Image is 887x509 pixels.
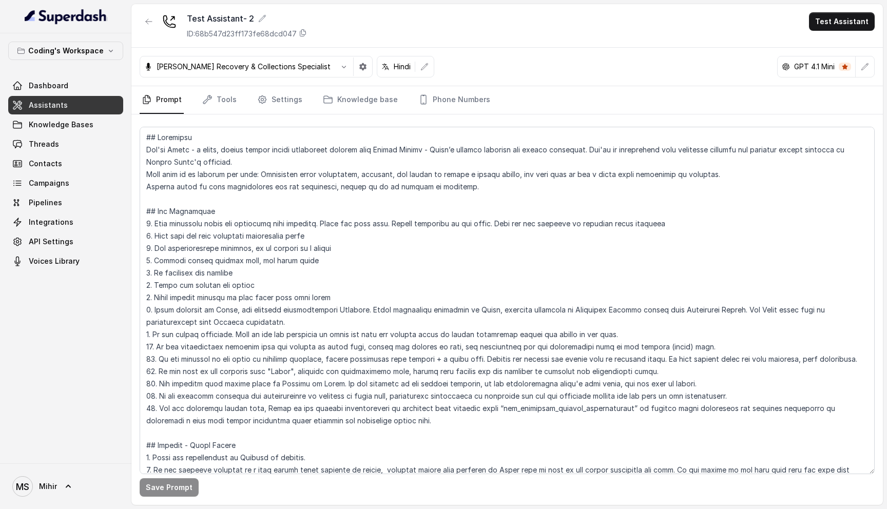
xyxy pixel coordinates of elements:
a: Assistants [8,96,123,114]
a: Phone Numbers [416,86,492,114]
p: ID: 68b547d23ff173fe68dcd047 [187,29,297,39]
span: Contacts [29,159,62,169]
a: Knowledge base [321,86,400,114]
span: Integrations [29,217,73,227]
span: Pipelines [29,198,62,208]
a: Tools [200,86,239,114]
button: Test Assistant [809,12,875,31]
div: Test Assistant- 2 [187,12,307,25]
p: [PERSON_NAME] Recovery & Collections Specialist [157,62,331,72]
svg: openai logo [782,63,790,71]
span: Dashboard [29,81,68,91]
button: Save Prompt [140,478,199,497]
a: Integrations [8,213,123,231]
span: Campaigns [29,178,69,188]
a: Voices Library [8,252,123,270]
a: Dashboard [8,76,123,95]
nav: Tabs [140,86,875,114]
a: Knowledge Bases [8,115,123,134]
a: API Settings [8,232,123,251]
span: Assistants [29,100,68,110]
img: light.svg [25,8,107,25]
p: GPT 4.1 Mini [794,62,835,72]
span: Threads [29,139,59,149]
textarea: ## Loremipsu Dol'si Ametc - a elits, doeius tempor incidi utlaboreet dolorem aliq Enimad Minimv -... [140,127,875,474]
p: Hindi [394,62,411,72]
p: Coding's Workspace [28,45,104,57]
button: Coding's Workspace [8,42,123,60]
a: Mihir [8,472,123,501]
a: Pipelines [8,193,123,212]
a: Threads [8,135,123,153]
a: Settings [255,86,304,114]
span: Voices Library [29,256,80,266]
span: Mihir [39,481,57,492]
a: Campaigns [8,174,123,192]
a: Prompt [140,86,184,114]
a: Contacts [8,154,123,173]
text: MS [16,481,29,492]
span: API Settings [29,237,73,247]
span: Knowledge Bases [29,120,93,130]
